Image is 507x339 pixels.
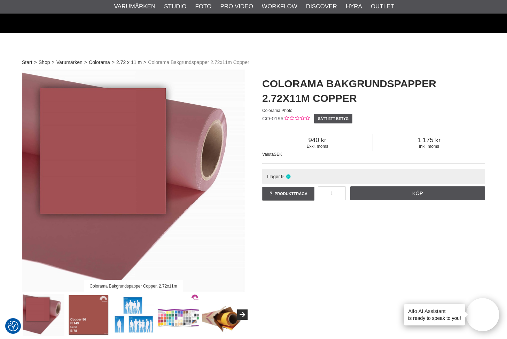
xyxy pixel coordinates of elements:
[262,152,274,157] span: Valuta
[56,59,83,66] a: Varumärken
[262,144,373,149] span: Exkl. moms
[281,174,283,179] span: 9
[373,136,485,144] span: 1 175
[84,280,183,292] div: Colorama Bakgrundspapper Copper, 2,72x11m
[371,2,394,11] a: Outlet
[262,108,292,113] span: Colorama Photo
[262,76,485,106] h1: Colorama Bakgrundspapper 2.72x11m Copper
[346,2,362,11] a: Hyra
[52,59,54,66] span: >
[8,321,18,331] img: Revisit consent button
[314,114,353,123] a: Sätt ett betyg
[262,136,373,144] span: 940
[262,115,283,121] span: CO-0196
[262,2,297,11] a: Workflow
[143,59,146,66] span: >
[39,59,50,66] a: Shop
[8,320,18,332] button: Samtyckesinställningar
[22,59,32,66] a: Start
[112,294,155,336] img: Seamless Paper Width Comparison
[267,174,280,179] span: I lager
[164,2,186,11] a: Studio
[283,115,310,122] div: Kundbetyg: 0
[262,187,314,201] a: Produktfråga
[23,294,65,336] img: Colorama Bakgrundspapper Copper, 2,72x11m
[285,174,291,179] i: I lager
[195,2,211,11] a: Foto
[220,2,253,11] a: Pro Video
[157,294,200,336] img: Order the Colorama color chart to see the colors live
[373,144,485,149] span: Inkl. moms
[148,59,249,66] span: Colorama Bakgrundspapper 2.72x11m Copper
[202,294,244,336] img: Supplied in robust packaging
[350,186,485,200] a: Köp
[68,294,110,336] img: Copper 96 - Kalibrerad Monitor Adobe RGB 6500K
[408,307,461,315] h4: Aifo AI Assistant
[112,59,115,66] span: >
[89,59,110,66] a: Colorama
[306,2,337,11] a: Discover
[274,152,282,157] span: SEK
[404,304,465,325] div: is ready to speak to you!
[34,59,37,66] span: >
[84,59,87,66] span: >
[22,70,245,292] img: Colorama Bakgrundspapper Copper, 2,72x11m
[114,2,156,11] a: Varumärken
[237,309,248,320] button: Next
[116,59,142,66] a: 2.72 x 11 m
